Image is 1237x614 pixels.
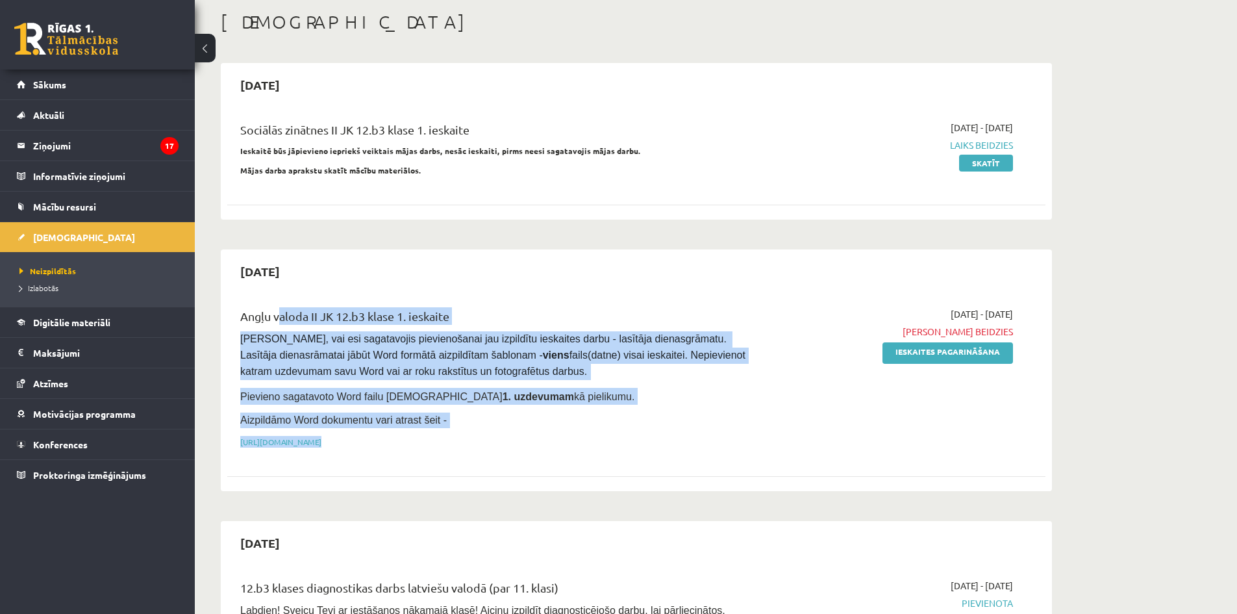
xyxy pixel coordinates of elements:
strong: Ieskaitē būs jāpievieno iepriekš veiktais mājas darbs, nesāc ieskaiti, pirms neesi sagatavojis mā... [240,146,641,156]
strong: viens [543,350,569,361]
a: Motivācijas programma [17,399,179,429]
span: Mācību resursi [33,201,96,212]
span: Proktoringa izmēģinājums [33,469,146,481]
a: Neizpildītās [19,265,182,277]
a: Konferences [17,429,179,459]
span: Aizpildāmo Word dokumentu vari atrast šeit - [240,415,447,426]
span: Laiks beidzies [768,138,1013,152]
a: Izlabotās [19,282,182,294]
a: Sākums [17,70,179,99]
strong: 1. uzdevumam [503,391,574,402]
span: Konferences [33,439,88,450]
a: Ziņojumi17 [17,131,179,160]
a: Ieskaites pagarināšana [882,342,1013,364]
span: Pievieno sagatavoto Word failu [DEMOGRAPHIC_DATA] kā pielikumu. [240,391,634,402]
h2: [DATE] [227,528,293,558]
span: Digitālie materiāli [33,316,110,328]
a: [URL][DOMAIN_NAME] [240,437,321,447]
span: Izlabotās [19,283,58,293]
h2: [DATE] [227,256,293,287]
span: Aktuāli [33,109,64,121]
a: Atzīmes [17,368,179,398]
span: Pievienota [768,596,1013,610]
span: [DATE] - [DATE] [951,121,1013,134]
span: [PERSON_NAME] beidzies [768,325,1013,339]
a: Aktuāli [17,100,179,130]
div: 12.b3 klases diagnostikas darbs latviešu valodā (par 11. klasi) [240,579,749,603]
a: Skatīt [959,155,1013,172]
legend: Ziņojumi [33,131,179,160]
div: Angļu valoda II JK 12.b3 klase 1. ieskaite [240,307,749,331]
legend: Informatīvie ziņojumi [33,161,179,191]
span: Atzīmes [33,377,68,389]
span: Sākums [33,79,66,90]
span: [DATE] - [DATE] [951,307,1013,321]
h2: [DATE] [227,70,293,100]
a: Rīgas 1. Tālmācības vidusskola [14,23,118,55]
i: 17 [160,137,179,155]
a: Proktoringa izmēģinājums [17,460,179,490]
legend: Maksājumi [33,338,179,368]
span: [DEMOGRAPHIC_DATA] [33,231,135,243]
a: Digitālie materiāli [17,307,179,337]
strong: Mājas darba aprakstu skatīt mācību materiālos. [240,165,421,175]
span: Neizpildītās [19,266,76,276]
span: Motivācijas programma [33,408,136,420]
div: Sociālās zinātnes II JK 12.b3 klase 1. ieskaite [240,121,749,145]
a: [DEMOGRAPHIC_DATA] [17,222,179,252]
span: [DATE] - [DATE] [951,579,1013,593]
h1: [DEMOGRAPHIC_DATA] [221,11,1052,33]
a: Mācību resursi [17,192,179,222]
span: [PERSON_NAME], vai esi sagatavojis pievienošanai jau izpildītu ieskaites darbu - lasītāja dienasg... [240,333,748,377]
a: Informatīvie ziņojumi [17,161,179,191]
a: Maksājumi [17,338,179,368]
